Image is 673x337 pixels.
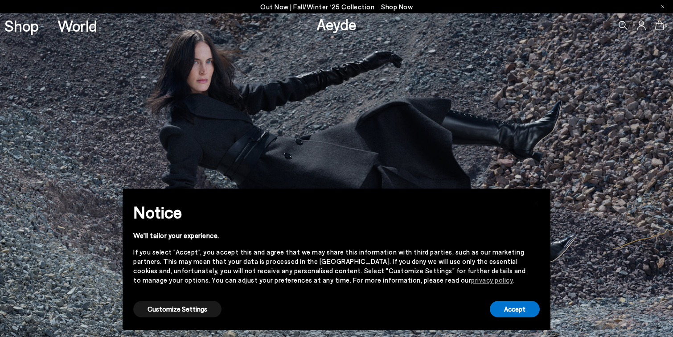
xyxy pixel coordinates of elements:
button: Customize Settings [133,301,222,317]
div: If you select "Accept", you accept this and agree that we may share this information with third p... [133,247,525,285]
h2: Notice [133,201,525,224]
div: We'll tailor your experience. [133,231,525,240]
button: Close this notice [525,191,547,213]
span: × [533,195,539,208]
button: Accept [490,301,540,317]
a: privacy policy [471,276,513,284]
